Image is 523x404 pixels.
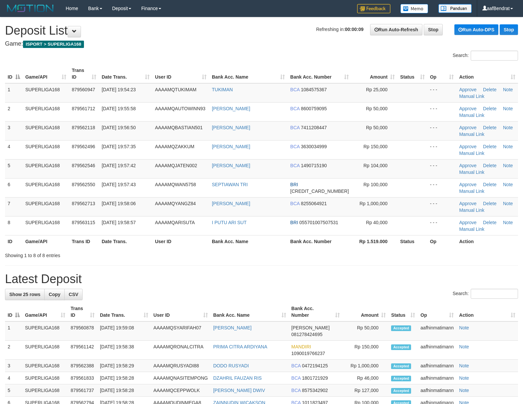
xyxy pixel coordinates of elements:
[397,235,427,247] th: Status
[503,201,513,206] a: Note
[418,360,456,372] td: aafhinmatimann
[483,125,496,130] a: Delete
[424,24,443,35] a: Stop
[151,341,211,360] td: AAAAMQRONALCITRA
[97,321,151,341] td: [DATE] 19:59:08
[459,94,484,99] a: Manual Link
[301,87,327,92] span: Copy 1084575367 to clipboard
[471,51,518,61] input: Search:
[5,3,56,13] img: MOTION_logo.png
[427,102,457,121] td: - - -
[345,27,363,32] strong: 00:00:09
[64,289,83,300] a: CSV
[5,341,22,360] td: 2
[397,64,427,83] th: Status: activate to sort column ascending
[68,321,97,341] td: 879560878
[212,106,250,111] a: [PERSON_NAME]
[291,344,311,349] span: MANDIRI
[459,363,469,368] a: Note
[418,321,456,341] td: aafhinmatimann
[418,341,456,360] td: aafhinmatimann
[23,121,69,140] td: SUPERLIGA168
[459,125,476,130] a: Approve
[23,64,69,83] th: Game/API: activate to sort column ascending
[5,372,22,384] td: 4
[102,87,136,92] span: [DATE] 19:54:23
[291,351,325,356] span: Copy 1090019766237 to clipboard
[212,182,248,187] a: SEPTIAWAN TRI
[483,220,496,225] a: Delete
[483,201,496,206] a: Delete
[68,372,97,384] td: 879561833
[23,102,69,121] td: SUPERLIGA168
[22,321,68,341] td: SUPERLIGA168
[391,388,411,394] span: Accepted
[342,372,388,384] td: Rp 46,000
[97,302,151,321] th: Date Trans.: activate to sort column ascending
[152,235,209,247] th: User ID
[102,182,136,187] span: [DATE] 19:57:43
[155,201,196,206] span: AAAAMQYANGZ84
[5,24,518,37] h1: Deposit List
[209,64,287,83] th: Bank Acc. Name: activate to sort column ascending
[427,159,457,178] td: - - -
[366,87,388,92] span: Rp 25,000
[151,302,211,321] th: User ID: activate to sort column ascending
[454,24,498,35] a: Run Auto-DPS
[342,341,388,360] td: Rp 150,000
[503,87,513,92] a: Note
[291,388,301,393] span: BCA
[72,144,95,149] span: 879562496
[427,140,457,159] td: - - -
[459,151,484,156] a: Manual Link
[400,4,428,13] img: Button%20Memo.svg
[483,87,496,92] a: Delete
[69,64,99,83] th: Trans ID: activate to sort column ascending
[459,170,484,175] a: Manual Link
[99,64,152,83] th: Date Trans.: activate to sort column ascending
[418,302,456,321] th: Op: activate to sort column ascending
[23,159,69,178] td: SUPERLIGA168
[102,144,136,149] span: [DATE] 19:57:35
[5,41,518,47] h4: Game:
[22,341,68,360] td: SUPERLIGA168
[155,125,203,130] span: AAAAMQBASTIAN501
[302,363,328,368] span: Copy 0472194125 to clipboard
[342,302,388,321] th: Amount: activate to sort column ascending
[213,344,267,349] a: PRIMA CITRA ARDIYANA
[99,235,152,247] th: Date Trans.
[301,106,327,111] span: Copy 8600759095 to clipboard
[459,132,484,137] a: Manual Link
[23,140,69,159] td: SUPERLIGA168
[23,216,69,235] td: SUPERLIGA168
[151,321,211,341] td: AAAAMQSYARIFAH07
[5,140,23,159] td: 4
[418,372,456,384] td: aafhinmatimann
[503,144,513,149] a: Note
[459,144,476,149] a: Approve
[5,302,22,321] th: ID: activate to sort column descending
[151,384,211,397] td: AAAAMQCEPPWOLK
[483,144,496,149] a: Delete
[102,220,136,225] span: [DATE] 19:58:57
[342,360,388,372] td: Rp 1,000,000
[102,106,136,111] span: [DATE] 19:55:58
[302,388,328,393] span: Copy 8575342902 to clipboard
[155,106,205,111] span: AAAAMQAUTOWINN93
[155,144,194,149] span: AAAAMQZAKKUM
[459,220,476,225] a: Approve
[69,235,99,247] th: Trans ID
[427,235,457,247] th: Op
[388,302,418,321] th: Status: activate to sort column ascending
[212,125,250,130] a: [PERSON_NAME]
[427,64,457,83] th: Op: activate to sort column ascending
[503,220,513,225] a: Note
[459,226,484,232] a: Manual Link
[23,178,69,197] td: SUPERLIGA168
[291,363,301,368] span: BCA
[290,106,299,111] span: BCA
[5,272,518,286] h1: Latest Deposit
[5,64,23,83] th: ID: activate to sort column descending
[290,125,299,130] span: BCA
[359,201,387,206] span: Rp 1,000,000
